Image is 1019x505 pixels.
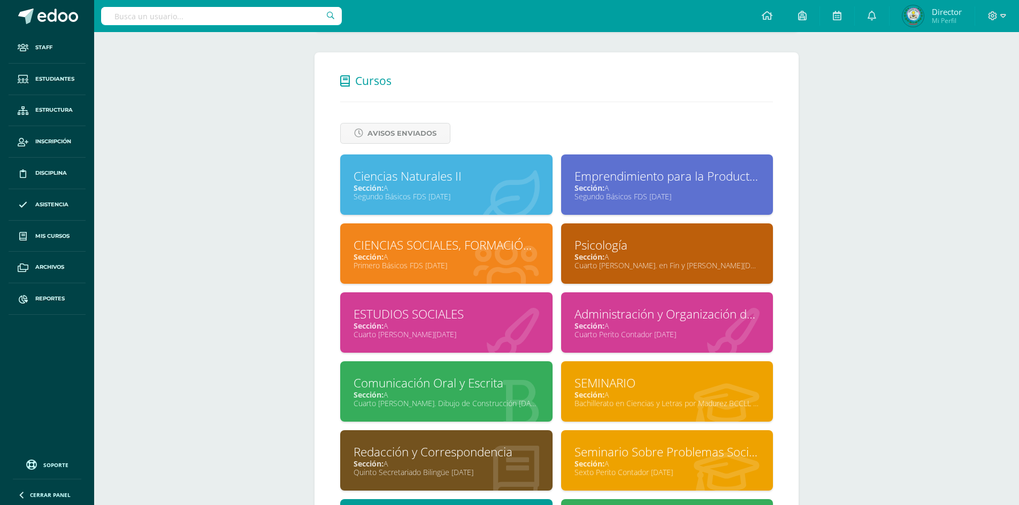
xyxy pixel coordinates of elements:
div: Segundo Básicos FDS [DATE] [354,191,539,201]
span: Mi Perfil [932,16,962,25]
div: A [574,390,760,400]
a: PsicologíaSección:ACuarto [PERSON_NAME]. en Fin y [PERSON_NAME][DATE] [561,223,773,284]
div: A [354,321,539,331]
span: Estructura [35,106,73,114]
div: A [574,252,760,262]
span: Sección: [354,252,384,262]
span: Disciplina [35,169,67,177]
a: Avisos Enviados [340,123,450,144]
div: Ciencias Naturales II [354,168,539,184]
div: ESTUDIOS SOCIALES [354,306,539,322]
span: Cerrar panel [30,491,71,499]
input: Busca un usuario... [101,7,342,25]
div: CIENCIAS SOCIALES, FORMACIÓN CIUDADANA E INTERCULTURALIDAD [354,237,539,253]
div: SEMINARIO [574,375,760,391]
div: A [574,183,760,193]
a: Redacción y CorrespondenciaSección:AQuinto Secretariado Bilingüe [DATE] [340,430,553,491]
div: A [354,183,539,193]
div: Cuarto [PERSON_NAME]. en Fin y [PERSON_NAME][DATE] [574,260,760,270]
div: Comunicación Oral y Escrita [354,375,539,391]
a: Ciencias Naturales IISección:ASegundo Básicos FDS [DATE] [340,154,553,215]
span: Archivos [35,263,64,271]
span: Sección: [574,252,604,262]
a: Soporte [13,457,81,471]
span: Sección: [354,321,384,331]
div: Redacción y Correspondencia [354,444,539,460]
div: Cuarto [PERSON_NAME][DATE] [354,329,539,339]
span: Sección: [574,459,604,469]
span: Mis cursos [35,232,70,240]
div: A [354,459,539,469]
span: Sección: [574,183,604,193]
span: Soporte [43,461,68,469]
img: 648d3fb031ec89f861c257ccece062c1.png [902,5,924,27]
a: Emprendimiento para la ProductividadSección:ASegundo Básicos FDS [DATE] [561,154,773,215]
a: Seminario Sobre Problemas Socioeconómicos De GuatemalaSección:ASexto Perito Contador [DATE] [561,430,773,491]
div: A [354,252,539,262]
div: Cuarto Perito Contador [DATE] [574,329,760,339]
div: Cuarto [PERSON_NAME]. Dibujo de Construcción [DATE] [354,398,539,408]
span: Sección: [574,390,604,400]
span: Sección: [354,459,384,469]
div: Bachillerato en Ciencias y Letras por Madurez BCCLL [DATE] [574,398,760,408]
span: Director [932,6,962,17]
span: Cursos [355,73,392,88]
a: Disciplina [9,158,86,189]
span: Reportes [35,294,65,303]
div: Psicología [574,237,760,253]
span: Avisos Enviados [367,123,436,143]
a: Staff [9,32,86,64]
div: Segundo Básicos FDS [DATE] [574,191,760,201]
a: SEMINARIOSección:ABachillerato en Ciencias y Letras por Madurez BCCLL [DATE] [561,361,773,422]
div: Seminario Sobre Problemas Socioeconómicos De Guatemala [574,444,760,460]
a: CIENCIAS SOCIALES, FORMACIÓN CIUDADANA E INTERCULTURALIDADSección:APrimero Básicos FDS [DATE] [340,223,553,284]
span: Sección: [354,390,384,400]
a: Inscripción [9,126,86,158]
a: Mis cursos [9,221,86,252]
span: Asistencia [35,200,68,209]
div: Emprendimiento para la Productividad [574,168,760,184]
div: Administración y Organización de Oficina [574,306,760,322]
a: Administración y Organización de OficinaSección:ACuarto Perito Contador [DATE] [561,292,773,353]
a: Estructura [9,95,86,127]
div: Quinto Secretariado Bilingüe [DATE] [354,467,539,477]
div: Primero Básicos FDS [DATE] [354,260,539,270]
a: Comunicación Oral y EscritaSección:ACuarto [PERSON_NAME]. Dibujo de Construcción [DATE] [340,361,553,422]
span: Sección: [354,183,384,193]
div: A [574,321,760,331]
span: Staff [35,43,52,52]
a: ESTUDIOS SOCIALESSección:ACuarto [PERSON_NAME][DATE] [340,292,553,353]
a: Estudiantes [9,64,86,95]
a: Reportes [9,283,86,315]
span: Estudiantes [35,75,74,83]
div: A [354,390,539,400]
div: A [574,459,760,469]
div: Sexto Perito Contador [DATE] [574,467,760,477]
a: Asistencia [9,189,86,221]
span: Inscripción [35,137,71,146]
a: Archivos [9,252,86,283]
span: Sección: [574,321,604,331]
